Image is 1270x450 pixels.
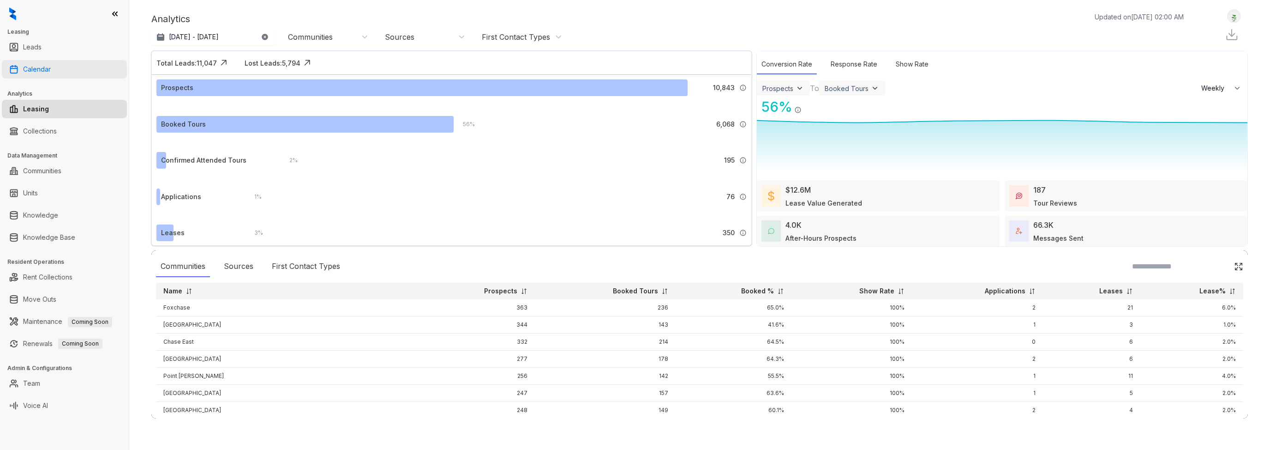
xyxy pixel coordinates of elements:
[1199,286,1226,296] p: Lease%
[810,83,819,94] div: To
[2,60,127,79] li: Calendar
[757,55,817,74] div: Conversion Rate
[1016,228,1022,234] img: TotalFum
[535,385,676,402] td: 157
[1126,288,1133,295] img: sorting
[2,206,127,225] li: Knowledge
[785,184,811,195] div: $12.6M
[219,256,258,277] div: Sources
[2,290,127,309] li: Move Outs
[535,402,676,419] td: 149
[1033,219,1054,231] div: 66.3K
[912,299,1043,316] td: 2
[1033,184,1046,195] div: 187
[1140,316,1243,334] td: 1.0%
[156,256,210,277] div: Communities
[1043,299,1140,316] td: 21
[795,84,804,93] img: ViewFilterArrow
[418,385,535,402] td: 247
[794,106,802,114] img: Info
[156,299,418,316] td: Foxchase
[676,385,791,402] td: 63.6%
[156,385,418,402] td: [GEOGRAPHIC_DATA]
[418,368,535,385] td: 256
[169,32,219,42] p: [DATE] - [DATE]
[716,119,735,129] span: 6,068
[676,368,791,385] td: 55.5%
[1140,385,1243,402] td: 2.0%
[7,90,129,98] h3: Analytics
[151,12,190,26] p: Analytics
[418,299,535,316] td: 363
[1043,402,1140,419] td: 4
[23,268,72,286] a: Rent Collections
[912,368,1043,385] td: 1
[2,184,127,202] li: Units
[161,119,206,129] div: Booked Tours
[676,299,791,316] td: 65.0%
[912,351,1043,368] td: 2
[7,258,129,266] h3: Resident Operations
[713,83,735,93] span: 10,843
[186,288,192,295] img: sorting
[1043,334,1140,351] td: 6
[1029,288,1036,295] img: sorting
[1229,288,1236,295] img: sorting
[791,299,912,316] td: 100%
[2,162,127,180] li: Communities
[280,155,298,165] div: 2 %
[1215,262,1222,270] img: SearchIcon
[613,286,658,296] p: Booked Tours
[912,402,1043,419] td: 2
[768,190,774,201] img: LeaseValue
[2,312,127,331] li: Maintenance
[724,155,735,165] span: 195
[267,256,345,277] div: First Contact Types
[161,83,193,93] div: Prospects
[785,233,857,243] div: After-Hours Prospects
[288,32,333,42] div: Communities
[891,55,933,74] div: Show Rate
[985,286,1025,296] p: Applications
[777,288,784,295] img: sorting
[1140,402,1243,419] td: 2.0%
[661,288,668,295] img: sorting
[7,152,129,160] h3: Data Management
[23,228,75,247] a: Knowledge Base
[23,162,61,180] a: Communities
[739,229,747,237] img: Info
[23,396,48,415] a: Voice AI
[535,368,676,385] td: 142
[418,351,535,368] td: 277
[217,56,231,70] img: Click Icon
[723,228,735,238] span: 350
[912,385,1043,402] td: 1
[791,385,912,402] td: 100%
[23,290,56,309] a: Move Outs
[1043,351,1140,368] td: 6
[2,122,127,140] li: Collections
[791,368,912,385] td: 100%
[802,98,815,112] img: Click Icon
[741,286,774,296] p: Booked %
[825,85,869,92] div: Booked Tours
[739,84,747,91] img: Info
[23,100,49,118] a: Leasing
[418,402,535,419] td: 248
[768,228,774,235] img: AfterHoursConversations
[2,268,127,286] li: Rent Collections
[1043,385,1140,402] td: 5
[791,316,912,334] td: 100%
[535,351,676,368] td: 178
[785,219,802,231] div: 4.0K
[791,351,912,368] td: 100%
[385,32,414,42] div: Sources
[7,28,129,36] h3: Leasing
[245,228,263,238] div: 3 %
[156,334,418,351] td: Chase East
[156,402,418,419] td: [GEOGRAPHIC_DATA]
[739,157,747,164] img: Info
[2,374,127,393] li: Team
[151,29,276,45] button: [DATE] - [DATE]
[7,364,129,372] h3: Admin & Configurations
